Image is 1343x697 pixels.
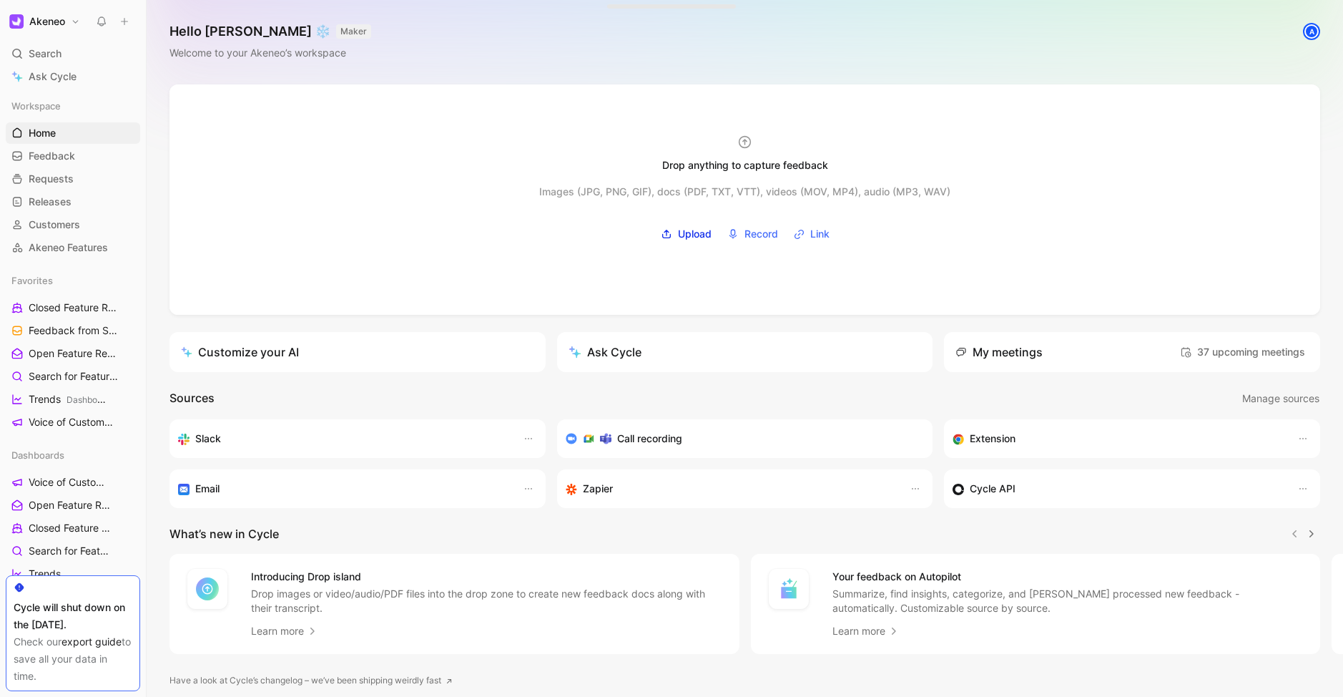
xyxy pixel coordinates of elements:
[336,24,371,39] button: MAKER
[6,494,140,516] a: Open Feature Requests
[251,623,318,640] a: Learn more
[178,480,508,497] div: Forward emails to your feedback inbox
[6,168,140,190] a: Requests
[29,567,61,581] span: Trends
[1242,390,1319,407] span: Manage sources
[251,587,722,615] p: Drop images or video/audio/PDF files into the drop zone to create new feedback docs along with th...
[195,480,220,497] h3: Email
[6,389,140,410] a: TrendsDashboards
[169,525,279,542] h2: What’s new in Cycle
[29,195,72,209] span: Releases
[6,320,140,341] a: Feedback from Support Team
[29,498,111,512] span: Open Feature Requests
[29,544,114,558] span: Search for Feature Requests
[29,68,77,85] span: Ask Cycle
[6,270,140,291] div: Favorites
[11,448,64,462] span: Dashboards
[6,343,140,364] a: Open Feature Requests
[11,99,61,113] span: Workspace
[29,45,62,62] span: Search
[181,343,299,361] div: Customize your AI
[169,332,546,372] a: Customize your AI
[6,563,140,585] a: Trends
[569,343,641,361] div: Ask Cycle
[14,633,132,685] div: Check our to save all your data in time.
[1304,24,1319,39] div: A
[6,444,140,653] div: DashboardsVoice of CustomersOpen Feature RequestsClosed Feature RequestsSearch for Feature Reques...
[67,394,114,405] span: Dashboards
[9,14,24,29] img: Akeneo
[6,517,140,539] a: Closed Feature Requests
[29,475,107,489] span: Voice of Customers
[169,389,215,408] h2: Sources
[6,297,140,318] a: Closed Feature Requests
[6,43,140,64] div: Search
[6,214,140,235] a: Customers
[1180,343,1305,361] span: 37 upcoming meetings
[744,225,778,243] span: Record
[29,301,118,316] span: Closed Feature Requests
[6,237,140,258] a: Akeneo Features
[6,11,84,31] button: AkeneoAkeneo
[29,369,119,384] span: Search for Feature Requests
[1176,341,1309,364] button: 37 upcoming meetings
[169,23,371,40] h1: Hello [PERSON_NAME] ❄️
[6,472,140,493] a: Voice of Customers
[6,95,140,117] div: Workspace
[29,172,74,186] span: Requests
[583,480,613,497] h3: Zapier
[953,480,1283,497] div: Sync customers & send feedback from custom sources. Get inspired by our favorite use case
[29,392,106,407] span: Trends
[970,480,1015,497] h3: Cycle API
[178,430,508,447] div: Sync your customers, send feedback and get updates in Slack
[566,480,896,497] div: Capture feedback from thousands of sources with Zapier (survey results, recordings, sheets, etc).
[14,599,132,633] div: Cycle will shut down on the [DATE].
[29,149,75,163] span: Feedback
[6,145,140,167] a: Feedback
[722,223,783,245] button: Record
[656,223,717,245] label: Upload
[29,126,56,140] span: Home
[29,415,115,430] span: Voice of Customers
[539,183,950,200] div: Images (JPG, PNG, GIF), docs (PDF, TXT, VTT), videos (MOV, MP4), audio (MP3, WAV)
[62,635,122,648] a: export guide
[557,332,933,372] button: Ask Cycle
[6,540,140,562] a: Search for Feature Requests
[955,343,1043,361] div: My meetings
[29,218,80,232] span: Customers
[29,521,112,535] span: Closed Feature Requests
[251,568,722,585] h4: Introducing Drop island
[29,346,117,361] span: Open Feature Requests
[11,273,53,288] span: Favorites
[789,223,835,245] button: Link
[6,191,140,213] a: Releases
[6,444,140,466] div: Dashboards
[6,122,140,144] a: Home
[810,225,830,243] span: Link
[6,411,140,433] a: Voice of Customers
[29,15,65,28] h1: Akeneo
[970,430,1015,447] h3: Extension
[6,366,140,387] a: Search for Feature Requests
[6,66,140,87] a: Ask Cycle
[953,430,1283,447] div: Capture feedback from anywhere on the web
[29,240,108,255] span: Akeneo Features
[169,673,453,688] a: Have a look at Cycle’s changelog – we’ve been shipping weirdly fast
[566,430,913,447] div: Record & transcribe meetings from Zoom, Meet & Teams.
[832,587,1304,615] p: Summarize, find insights, categorize, and [PERSON_NAME] processed new feedback - automatically. C...
[662,157,828,174] div: Drop anything to capture feedback
[169,44,371,62] div: Welcome to your Akeneo’s workspace
[832,568,1304,585] h4: Your feedback on Autopilot
[617,430,682,447] h3: Call recording
[195,430,221,447] h3: Slack
[832,623,900,640] a: Learn more
[1241,389,1320,408] button: Manage sources
[29,323,121,338] span: Feedback from Support Team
